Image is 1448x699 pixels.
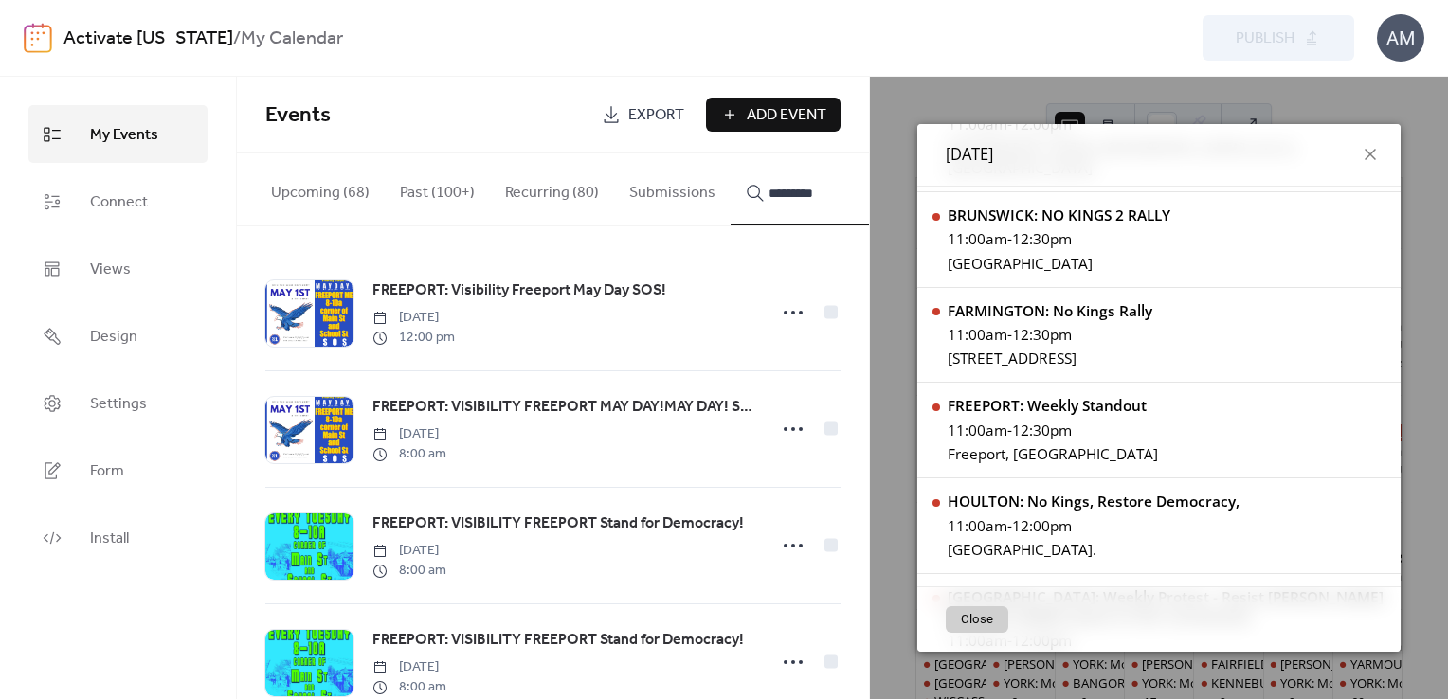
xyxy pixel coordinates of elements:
a: FREEPORT: VISIBILITY FREEPORT MAY DAY!MAY DAY! SOS! [372,395,754,420]
div: [GEOGRAPHIC_DATA]. [948,540,1240,560]
span: 11:00am [948,325,1007,345]
span: 12:30pm [1012,229,1072,249]
button: Past (100+) [385,153,490,224]
span: Connect [90,188,148,217]
a: FREEPORT: Visibility Freeport May Day SOS! [372,278,666,303]
span: [DATE] [372,308,455,328]
div: [STREET_ADDRESS] [948,349,1152,368]
button: Close [946,606,1008,633]
span: Form [90,457,124,486]
button: Recurring (80) [490,153,614,224]
span: Views [90,255,131,284]
a: Settings [28,374,208,432]
button: Add Event [706,98,841,132]
a: Activate [US_STATE] [63,21,233,57]
span: Add Event [747,104,826,127]
div: [GEOGRAPHIC_DATA] [948,254,1170,274]
a: Export [588,98,698,132]
span: FREEPORT: Visibility Freeport May Day SOS! [372,279,666,302]
div: BRUNSWICK: NO KINGS 2 RALLY [948,206,1170,225]
a: FREEPORT: VISIBILITY FREEPORT Stand for Democracy! [372,628,744,653]
div: Freeport, [GEOGRAPHIC_DATA] [948,444,1158,464]
span: 12:00 pm [372,328,455,348]
a: Design [28,307,208,365]
span: [DATE] [372,424,446,444]
span: 12:00pm [1012,516,1072,536]
span: Events [265,95,331,136]
span: 8:00 am [372,444,446,464]
span: 11:00am [948,229,1007,249]
b: / [233,21,241,57]
span: Install [90,524,129,553]
a: Install [28,509,208,566]
span: Design [90,322,137,351]
a: FREEPORT: VISIBILITY FREEPORT Stand for Democracy! [372,511,744,536]
div: FARMINGTON: No Kings Rally [948,301,1152,321]
span: - [1007,325,1012,345]
span: FREEPORT: VISIBILITY FREEPORT MAY DAY!MAY DAY! SOS! [372,396,754,419]
b: My Calendar [241,21,343,57]
span: [DATE] [372,657,446,677]
a: Form [28,441,208,499]
span: Export [628,104,684,127]
div: FREEPORT: Weekly Standout [948,396,1158,416]
div: HOULTON: No Kings, Restore Democracy, [948,492,1240,511]
span: - [1007,229,1012,249]
button: Submissions [614,153,731,224]
span: - [1007,421,1012,440]
span: FREEPORT: VISIBILITY FREEPORT Stand for Democracy! [372,629,744,652]
button: Upcoming (68) [256,153,385,224]
span: 8:00 am [372,561,446,581]
span: 12:30pm [1012,325,1072,345]
span: FREEPORT: VISIBILITY FREEPORT Stand for Democracy! [372,512,744,535]
img: logo [24,23,52,53]
span: 11:00am [948,516,1007,536]
div: AM [1377,14,1424,62]
span: - [1007,516,1012,536]
a: My Events [28,105,208,163]
span: Settings [90,389,147,419]
span: [DATE] [372,541,446,561]
a: Views [28,240,208,297]
span: [DATE] [946,143,993,167]
span: 12:30pm [1012,421,1072,440]
span: My Events [90,120,158,150]
span: 11:00am [948,421,1007,440]
a: Connect [28,172,208,230]
span: 8:00 am [372,677,446,697]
